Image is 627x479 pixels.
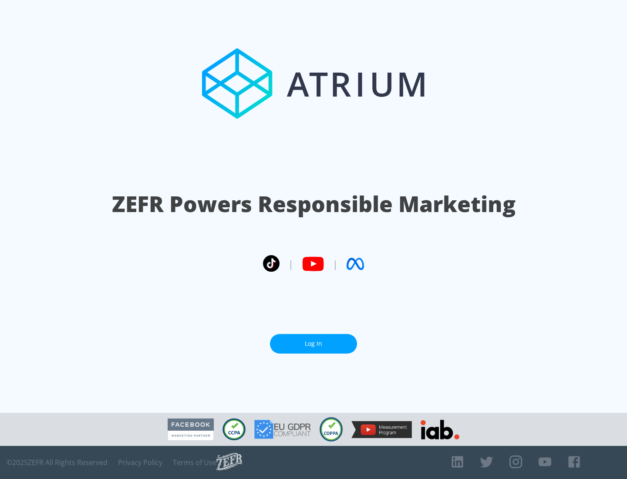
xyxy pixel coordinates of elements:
a: Terms of Use [173,458,216,467]
a: Log In [270,334,357,354]
img: CCPA Compliant [222,418,246,440]
span: © 2025 ZEFR All Rights Reserved [7,458,108,467]
img: IAB [421,420,459,439]
span: | [333,257,338,270]
img: YouTube Measurement Program [351,421,412,438]
a: Privacy Policy [118,458,162,467]
h1: ZEFR Powers Responsible Marketing [112,189,516,219]
img: Facebook Marketing Partner [168,418,214,441]
img: COPPA Compliant [320,417,343,442]
span: | [288,257,293,270]
img: GDPR Compliant [254,420,311,439]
